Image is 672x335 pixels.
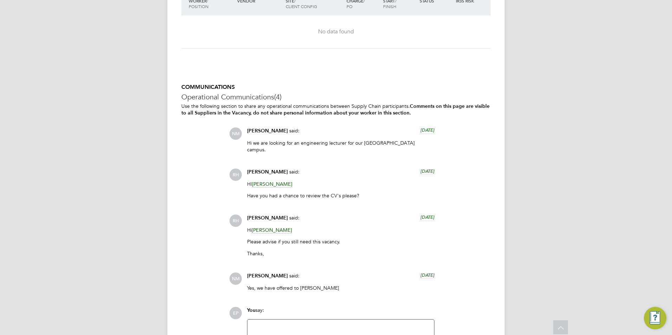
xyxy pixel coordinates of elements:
span: [DATE] [420,214,434,220]
p: Use the following section to share any operational communications between Supply Chain participants. [181,103,491,116]
span: [DATE] [420,272,434,278]
p: Thanks, [247,250,434,257]
p: HI [247,181,434,187]
p: Have you had a chance to review the CV's please? [247,192,434,199]
b: Comments on this page are visible to all Suppliers in the Vacancy, do not share personal informat... [181,103,490,116]
span: RH [230,215,242,227]
span: said: [289,169,299,175]
div: say: [247,307,434,319]
h5: COMMUNICATIONS [181,84,491,91]
span: EP [230,307,242,319]
span: said: [289,127,299,134]
span: [PERSON_NAME] [247,273,288,279]
span: RH [230,169,242,181]
span: [PERSON_NAME] [252,227,292,234]
span: [DATE] [420,168,434,174]
span: (4) [274,92,282,101]
div: No data found [188,28,484,35]
p: Please advise if you still need this vacancy. [247,238,434,245]
p: Hi [247,227,434,233]
span: [PERSON_NAME] [247,128,288,134]
span: You [247,307,256,313]
p: Hi we are looking for an engineering lecturer for our [GEOGRAPHIC_DATA] campus. [247,140,434,152]
span: NM [230,127,242,140]
span: [DATE] [420,127,434,133]
button: Engage Resource Center [644,307,666,329]
h3: Operational Communications [181,92,491,101]
span: NM [230,272,242,285]
span: said: [289,215,299,221]
span: [PERSON_NAME] [247,169,288,175]
p: Yes, we have offered to [PERSON_NAME] [247,285,434,291]
span: [PERSON_NAME] [252,181,292,188]
span: said: [289,272,299,279]
span: [PERSON_NAME] [247,215,288,221]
